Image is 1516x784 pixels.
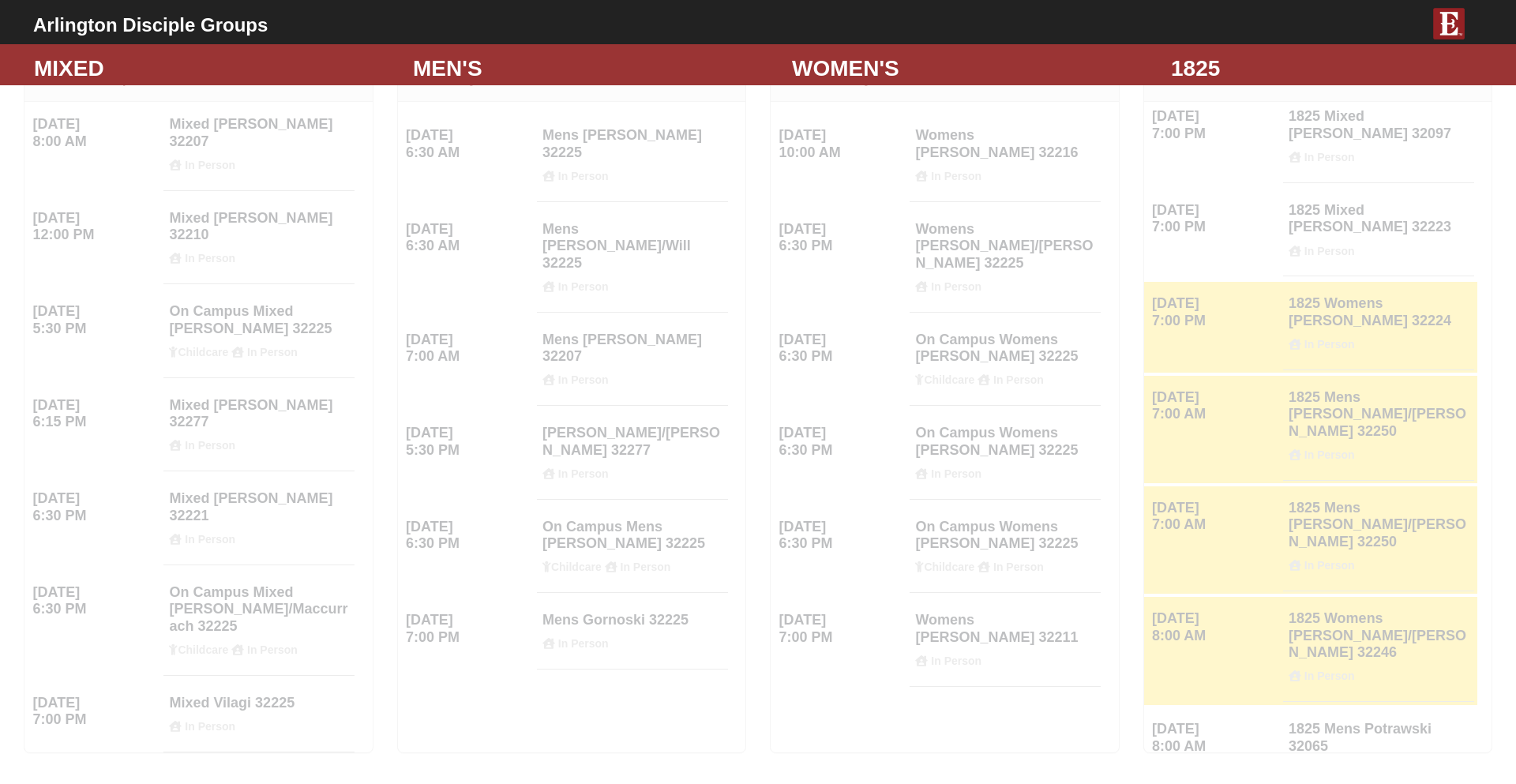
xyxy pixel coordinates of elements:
[779,612,905,646] h4: [DATE] 7:00 PM
[1152,610,1278,644] h4: [DATE] 8:00 AM
[1304,559,1355,572] strong: In Person
[33,584,159,618] h4: [DATE] 6:30 PM
[993,373,1044,386] strong: In Person
[558,637,609,650] strong: In Person
[915,425,1095,480] h4: On Campus Womens [PERSON_NAME] 32225
[779,519,905,553] h4: [DATE] 6:30 PM
[621,561,671,573] strong: In Person
[185,533,235,546] strong: In Person
[542,612,722,651] h4: Mens Gornoski 32225
[1289,202,1469,257] h4: 1825 Mixed [PERSON_NAME] 32223
[1152,389,1278,423] h4: [DATE] 7:00 AM
[33,397,159,431] h4: [DATE] 6:15 PM
[1152,202,1278,236] h4: [DATE] 7:00 PM
[178,346,228,358] strong: Childcare
[169,490,349,546] h4: Mixed [PERSON_NAME] 32221
[406,332,531,366] h4: [DATE] 7:00 AM
[169,397,349,452] h4: Mixed [PERSON_NAME] 32277
[915,332,1095,387] h4: On Campus Womens [PERSON_NAME] 32225
[551,561,602,573] strong: Childcare
[1289,295,1469,351] h4: 1825 Womens [PERSON_NAME] 32224
[185,720,235,733] strong: In Person
[1152,500,1278,534] h4: [DATE] 7:00 AM
[993,561,1044,573] strong: In Person
[931,280,981,293] strong: In Person
[33,116,159,150] h4: [DATE] 8:00 AM
[931,655,981,667] strong: In Person
[1289,610,1469,683] h4: 1825 Womens [PERSON_NAME]/[PERSON_NAME] 32246
[1304,448,1355,461] strong: In Person
[22,52,401,85] div: MIXED
[558,170,609,182] strong: In Person
[915,127,1095,182] h4: Womens [PERSON_NAME] 32216
[779,221,905,255] h4: [DATE] 6:30 PM
[1289,500,1469,572] h4: 1825 Mens [PERSON_NAME]/[PERSON_NAME] 32250
[1152,721,1278,755] h4: [DATE] 8:00 AM
[1152,108,1278,142] h4: [DATE] 7:00 PM
[33,303,159,337] h4: [DATE] 5:30 PM
[169,584,349,657] h4: On Campus Mixed [PERSON_NAME]/Maccurrach 32225
[247,643,298,656] strong: In Person
[33,14,268,36] b: Arlington Disciple Groups
[178,643,228,656] strong: Childcare
[931,170,981,182] strong: In Person
[542,221,722,294] h4: Mens [PERSON_NAME]/Will 32225
[1289,721,1469,776] h4: 1825 Mens Potrawski 32065
[185,159,235,171] strong: In Person
[169,695,349,733] h4: Mixed Vilagi 32225
[915,519,1095,574] h4: On Campus Womens [PERSON_NAME] 32225
[1304,670,1355,682] strong: In Person
[924,373,974,386] strong: Childcare
[542,425,722,480] h4: [PERSON_NAME]/[PERSON_NAME] 32277
[33,210,159,244] h4: [DATE] 12:00 PM
[406,127,531,161] h4: [DATE] 6:30 AM
[780,52,1159,85] div: WOMEN'S
[558,280,609,293] strong: In Person
[406,221,531,255] h4: [DATE] 6:30 AM
[1304,338,1355,351] strong: In Person
[542,519,722,574] h4: On Campus Mens [PERSON_NAME] 32225
[169,210,349,265] h4: Mixed [PERSON_NAME] 32210
[247,346,298,358] strong: In Person
[542,332,722,387] h4: Mens [PERSON_NAME] 32207
[185,439,235,452] strong: In Person
[406,612,531,646] h4: [DATE] 7:00 PM
[924,561,974,573] strong: Childcare
[1304,151,1355,163] strong: In Person
[558,373,609,386] strong: In Person
[1289,389,1469,462] h4: 1825 Mens [PERSON_NAME]/[PERSON_NAME] 32250
[779,127,905,161] h4: [DATE] 10:00 AM
[185,252,235,264] strong: In Person
[915,221,1095,294] h4: Womens [PERSON_NAME]/[PERSON_NAME] 32225
[406,425,531,459] h4: [DATE] 5:30 PM
[1304,245,1355,257] strong: In Person
[1289,108,1469,163] h4: 1825 Mixed [PERSON_NAME] 32097
[33,490,159,524] h4: [DATE] 6:30 PM
[1152,295,1278,329] h4: [DATE] 7:00 PM
[401,52,780,85] div: MEN'S
[169,116,349,171] h4: Mixed [PERSON_NAME] 32207
[406,519,531,553] h4: [DATE] 6:30 PM
[169,303,349,358] h4: On Campus Mixed [PERSON_NAME] 32225
[33,695,159,729] h4: [DATE] 7:00 PM
[915,612,1095,667] h4: Womens [PERSON_NAME] 32211
[558,467,609,480] strong: In Person
[931,467,981,480] strong: In Person
[779,425,905,459] h4: [DATE] 6:30 PM
[542,127,722,182] h4: Mens [PERSON_NAME] 32225
[779,332,905,366] h4: [DATE] 6:30 PM
[1433,8,1465,39] img: E-icon-fireweed-White-TM.png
